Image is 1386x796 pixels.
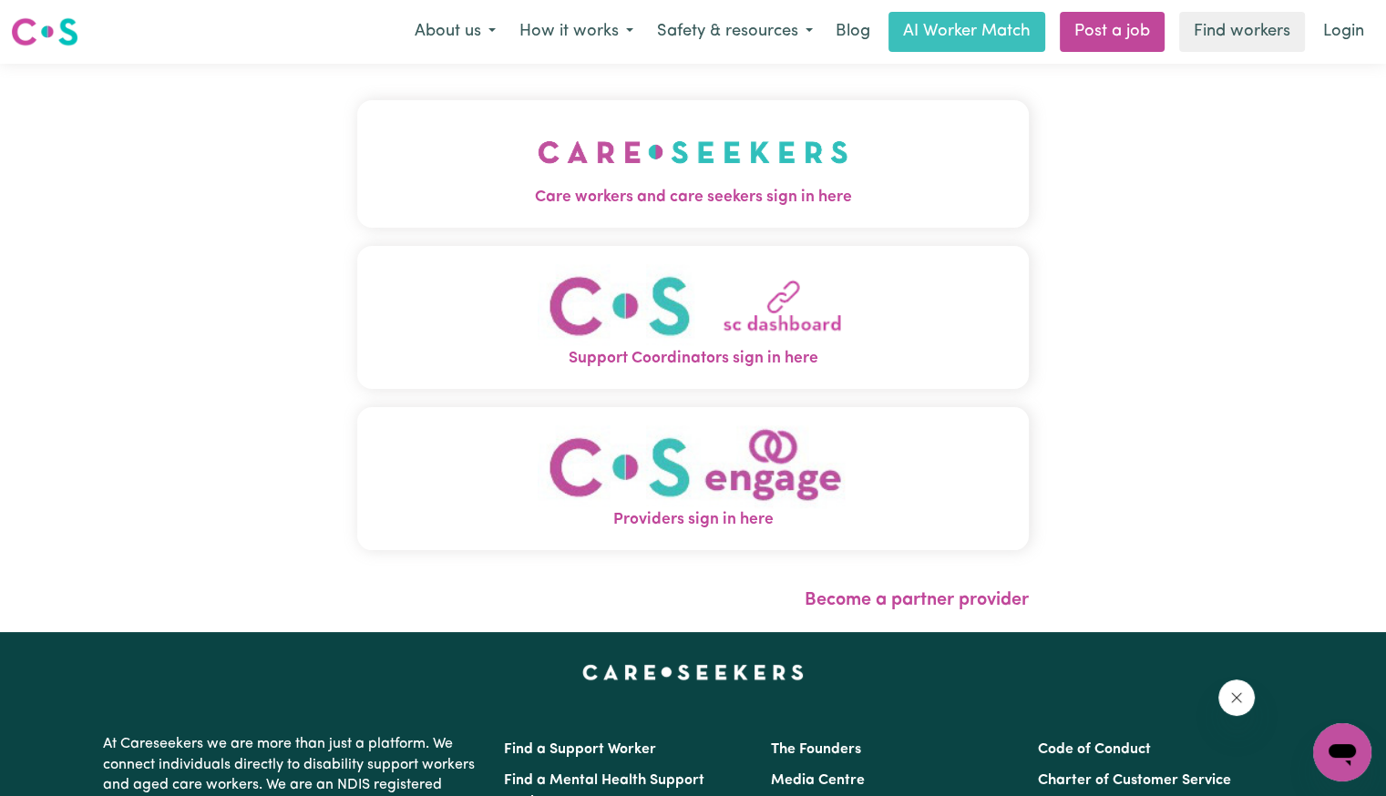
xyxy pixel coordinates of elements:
span: Care workers and care seekers sign in here [357,186,1029,209]
a: AI Worker Match [888,12,1045,52]
img: Careseekers logo [11,15,78,48]
a: Media Centre [771,773,865,788]
button: Safety & resources [645,13,825,51]
a: Login [1312,12,1375,52]
a: Careseekers home page [582,665,804,679]
button: How it works [508,13,645,51]
iframe: Close message [1218,679,1255,716]
a: Find workers [1179,12,1305,52]
a: Become a partner provider [805,591,1029,609]
a: Charter of Customer Service [1038,773,1231,788]
span: Need any help? [11,13,110,27]
a: Post a job [1060,12,1165,52]
a: Blog [825,12,881,52]
a: The Founders [771,742,861,757]
button: Support Coordinators sign in here [357,246,1029,389]
button: Providers sign in here [357,407,1029,550]
a: Code of Conduct [1038,742,1151,757]
iframe: Button to launch messaging window [1313,723,1371,781]
a: Careseekers logo [11,11,78,53]
span: Support Coordinators sign in here [357,347,1029,371]
button: Care workers and care seekers sign in here [357,100,1029,228]
a: Find a Support Worker [504,742,656,757]
button: About us [403,13,508,51]
span: Providers sign in here [357,508,1029,532]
